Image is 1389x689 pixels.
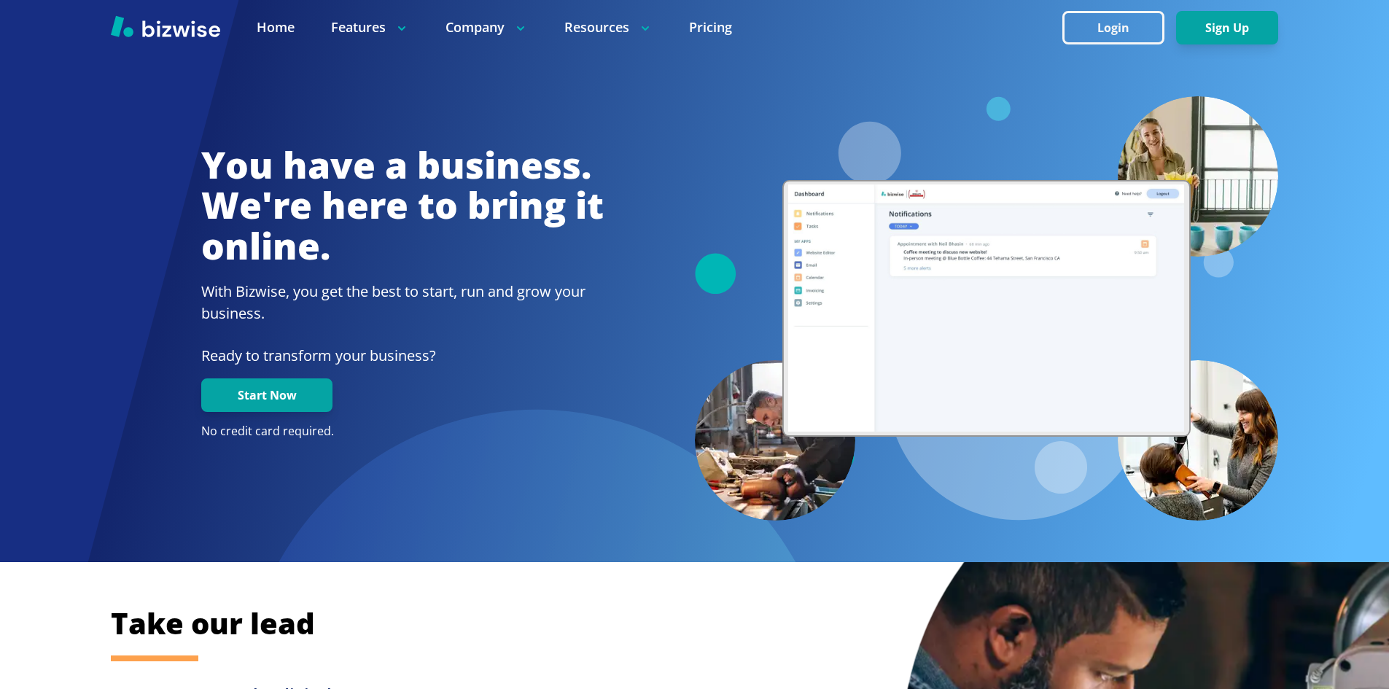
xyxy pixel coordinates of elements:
h2: With Bizwise, you get the best to start, run and grow your business. [201,281,604,324]
button: Start Now [201,378,332,412]
button: Sign Up [1176,11,1278,44]
p: Resources [564,18,653,36]
button: Login [1062,11,1164,44]
h1: You have a business. We're here to bring it online. [201,145,604,267]
a: Sign Up [1176,21,1278,35]
p: Features [331,18,409,36]
img: Bizwise Logo [111,15,220,37]
a: Home [257,18,295,36]
p: No credit card required. [201,424,604,440]
a: Start Now [201,389,332,402]
h2: Take our lead [111,604,1205,643]
a: Login [1062,21,1176,35]
p: Company [446,18,528,36]
a: Pricing [689,18,732,36]
p: Ready to transform your business? [201,345,604,367]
